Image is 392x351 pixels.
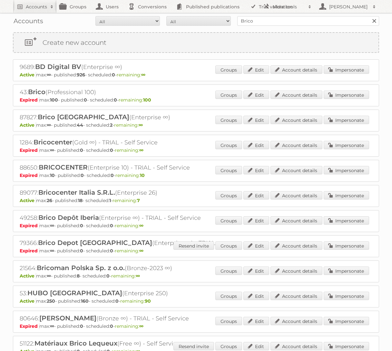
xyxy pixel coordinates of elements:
[243,116,269,124] a: Edit
[115,323,143,329] span: remaining:
[243,267,269,275] a: Edit
[35,63,81,71] span: BD Digital BV
[215,166,242,174] a: Groups
[20,264,245,272] h2: 21564: (Bronze-2023 ∞)
[143,97,151,103] strong: 100
[270,342,322,350] a: Account details
[139,323,143,329] strong: ∞
[47,122,51,128] strong: ∞
[173,241,214,250] a: Resend invite
[20,138,245,147] h2: 1284: (Gold ∞) - TRIAL - Self Service
[243,141,269,149] a: Edit
[20,113,245,122] h2: 87827: (Enterprise ∞)
[243,91,269,99] a: Edit
[38,113,129,121] span: Brico [GEOGRAPHIC_DATA]
[20,198,372,203] p: max: - published: - scheduled: -
[20,248,39,254] span: Expired
[77,273,80,279] strong: 8
[20,289,245,297] h2: 53: (Enterprise 250)
[215,91,242,99] a: Groups
[20,172,372,178] p: max: - published: - scheduled: -
[215,141,242,149] a: Groups
[20,239,245,247] h2: 79366: (Enterprise ∞) - TRIAL
[39,163,88,171] span: BRICOCENTER
[20,223,39,229] span: Expired
[20,122,36,128] span: Active
[270,116,322,124] a: Account details
[324,91,369,99] a: Impersonate
[20,214,245,222] h2: 49258: (Enterprise ∞) - TRIAL - Self Service
[110,323,113,329] strong: 0
[20,223,372,229] p: max: - published: - scheduled: -
[324,191,369,200] a: Impersonate
[215,216,242,225] a: Groups
[215,292,242,300] a: Groups
[139,223,143,229] strong: ∞
[20,314,245,323] h2: 80646: (Bronze ∞) - TRIAL - Self Service
[270,65,322,74] a: Account details
[37,264,125,272] span: Bricoman Polska Sp. z o.o.
[137,198,140,203] strong: 7
[38,189,115,196] span: Bricocenter Italia S.R.L.
[50,147,54,153] strong: ∞
[114,122,143,128] span: remaining:
[273,4,305,10] h2: More tools
[84,97,87,103] strong: 0
[112,72,115,78] strong: 0
[173,342,214,350] a: Resend invite
[20,72,372,78] p: max: - published: - scheduled: -
[270,267,322,275] a: Account details
[81,172,84,178] strong: 0
[324,292,369,300] a: Impersonate
[215,267,242,275] a: Groups
[120,298,151,304] span: remaining:
[80,147,83,153] strong: 0
[111,273,140,279] span: remaining:
[50,97,58,103] strong: 100
[20,323,39,329] span: Expired
[20,298,372,304] p: max: - published: - scheduled: -
[215,342,242,350] a: Groups
[20,339,245,348] h2: 51122: (Free ∞) - Self Service
[115,172,145,178] span: remaining:
[243,191,269,200] a: Edit
[113,198,140,203] span: remaining:
[20,147,372,153] p: max: - published: - scheduled: -
[34,138,72,146] span: Bricocenter
[110,147,113,153] strong: 0
[139,122,143,128] strong: ∞
[20,97,372,103] p: max: - published: - scheduled: -
[20,63,245,71] h2: 9689: (Enterprise ∞)
[140,172,145,178] strong: 10
[215,241,242,250] a: Groups
[215,317,242,325] a: Groups
[47,72,51,78] strong: ∞
[324,241,369,250] a: Impersonate
[14,33,378,52] a: Create new account
[50,223,54,229] strong: ∞
[50,172,55,178] strong: 10
[47,198,52,203] strong: 26
[47,298,55,304] strong: 250
[243,65,269,74] a: Edit
[145,298,151,304] strong: 90
[328,4,369,10] h2: [PERSON_NAME]
[77,122,83,128] strong: 44
[243,292,269,300] a: Edit
[20,298,36,304] span: Active
[47,273,51,279] strong: ∞
[20,172,39,178] span: Expired
[115,147,143,153] span: remaining:
[27,289,122,297] span: HUBO [GEOGRAPHIC_DATA]
[80,248,83,254] strong: 0
[139,248,143,254] strong: ∞
[38,239,152,247] span: Brico Depot [GEOGRAPHIC_DATA]
[110,248,113,254] strong: 0
[20,163,245,172] h2: 88650: (Enterprise 10) - TRIAL - Self Service
[20,97,39,103] span: Expired
[34,339,117,347] span: Matériaux Brico Lequeux
[106,273,110,279] strong: 0
[270,191,322,200] a: Account details
[115,298,119,304] strong: 0
[20,248,372,254] p: max: - published: - scheduled: -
